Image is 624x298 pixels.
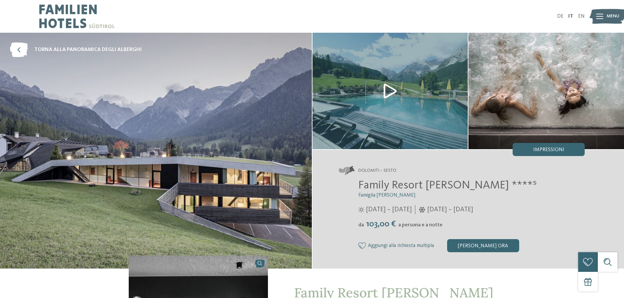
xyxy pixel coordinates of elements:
span: Aggiungi alla richiesta multipla [368,243,434,249]
img: Il nostro family hotel a Sesto, il vostro rifugio sulle Dolomiti. [468,33,624,149]
span: a persona e a notte [398,222,443,228]
span: [DATE] – [DATE] [366,205,412,214]
a: torna alla panoramica degli alberghi [10,43,142,57]
span: 103,00 € [365,220,398,228]
a: IT [568,14,573,19]
span: Famiglia [PERSON_NAME] [358,193,415,198]
i: Orari d'apertura estate [358,207,364,213]
a: DE [557,14,563,19]
span: da [358,222,364,228]
span: torna alla panoramica degli alberghi [34,46,142,53]
span: Menu [607,13,619,20]
span: Family Resort [PERSON_NAME] ****ˢ [358,180,537,191]
img: Il nostro family hotel a Sesto, il vostro rifugio sulle Dolomiti. [312,33,468,149]
span: Impressioni [533,147,564,152]
i: Orari d'apertura inverno [419,207,425,213]
span: Dolomiti – Sesto [358,167,396,174]
span: [DATE] – [DATE] [427,205,473,214]
div: [PERSON_NAME] ora [447,239,519,252]
a: EN [578,14,585,19]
